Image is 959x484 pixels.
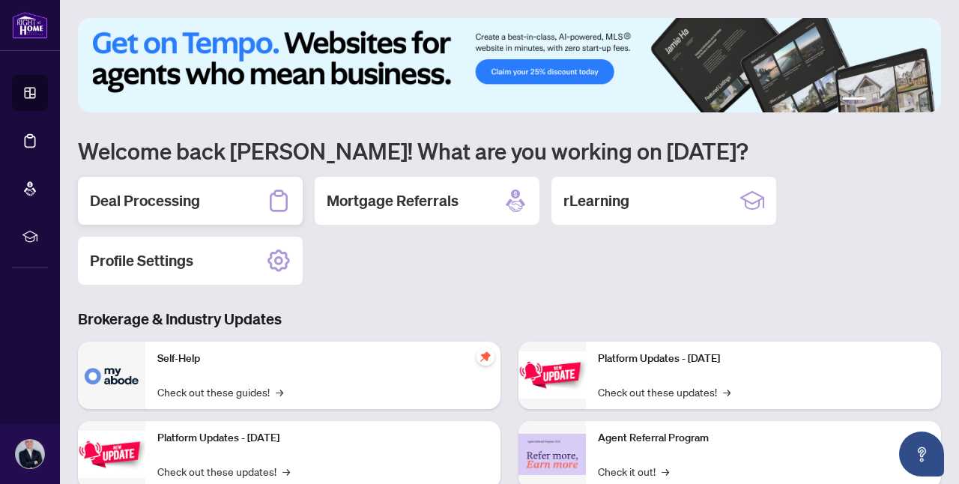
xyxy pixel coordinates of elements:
[16,440,44,468] img: Profile Icon
[90,250,193,271] h2: Profile Settings
[920,97,926,103] button: 6
[12,11,48,39] img: logo
[78,342,145,409] img: Self-Help
[598,384,730,400] a: Check out these updates!→
[598,351,929,367] p: Platform Updates - [DATE]
[896,97,902,103] button: 4
[477,348,494,366] span: pushpin
[157,384,283,400] a: Check out these guides!→
[908,97,914,103] button: 5
[78,431,145,478] img: Platform Updates - September 16, 2025
[157,351,488,367] p: Self-Help
[78,136,941,165] h1: Welcome back [PERSON_NAME]! What are you working on [DATE]?
[598,430,929,447] p: Agent Referral Program
[157,430,488,447] p: Platform Updates - [DATE]
[518,434,586,475] img: Agent Referral Program
[282,463,290,480] span: →
[518,351,586,399] img: Platform Updates - June 23, 2025
[78,18,941,112] img: Slide 0
[723,384,730,400] span: →
[157,463,290,480] a: Check out these updates!→
[78,309,941,330] h3: Brokerage & Industry Updates
[598,463,669,480] a: Check it out!→
[327,190,459,211] h2: Mortgage Referrals
[899,432,944,477] button: Open asap
[90,190,200,211] h2: Deal Processing
[842,97,866,103] button: 1
[563,190,629,211] h2: rLearning
[872,97,878,103] button: 2
[662,463,669,480] span: →
[276,384,283,400] span: →
[884,97,890,103] button: 3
